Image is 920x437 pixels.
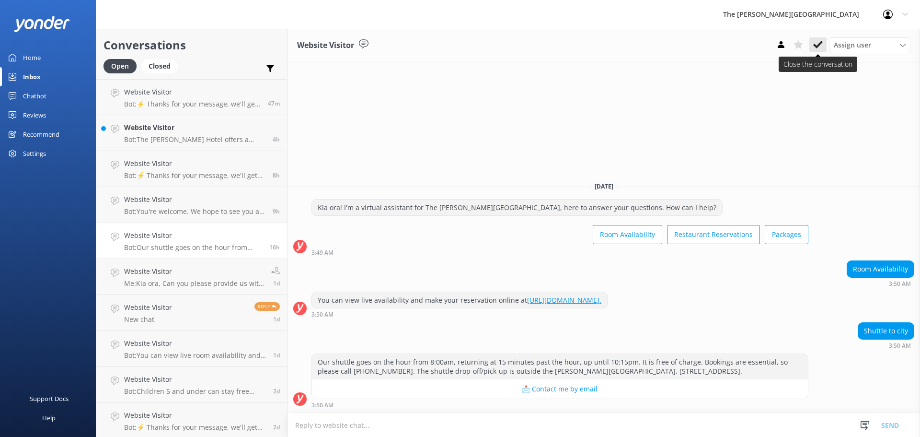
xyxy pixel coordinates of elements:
a: Closed [141,60,183,71]
div: 03:50am 12-Aug-2025 (UTC +12:00) Pacific/Auckland [858,342,914,349]
span: 10:48am 12-Aug-2025 (UTC +12:00) Pacific/Auckland [273,207,280,215]
img: yonder-white-logo.png [14,16,69,32]
a: Website VisitorBot:⚡ Thanks for your message, we'll get back to you as soon as we can. You're als... [96,79,287,115]
span: 12:31pm 12-Aug-2025 (UTC +12:00) Pacific/Auckland [273,171,280,179]
p: Bot: ⚡ Thanks for your message, we'll get back to you as soon as we can. You're also welcome to k... [124,171,265,180]
a: Website VisitorBot:The [PERSON_NAME] Hotel offers a variety of holiday packages that include comp... [96,115,287,151]
a: Website VisitorBot:⚡ Thanks for your message, we'll get back to you as soon as we can. You're als... [96,151,287,187]
a: Website VisitorBot:You can view live room availability and make your reservation online at [URL][... [96,331,287,367]
p: Bot: Children 5 and under can stay free when sharing existing bedding with parents. [124,387,266,396]
strong: 3:50 AM [311,402,333,408]
a: Website VisitorBot:You're welcome. We hope to see you at The [PERSON_NAME][GEOGRAPHIC_DATA] soon!9h [96,187,287,223]
p: Bot: The [PERSON_NAME] Hotel offers a variety of holiday packages that include complimentary late... [124,135,265,144]
p: Bot: You're welcome. We hope to see you at The [PERSON_NAME][GEOGRAPHIC_DATA] soon! [124,207,265,216]
a: Website VisitorBot:Our shuttle goes on the hour from 8:00am, returning at 15 minutes past the hou... [96,223,287,259]
span: 12:42pm 11-Aug-2025 (UTC +12:00) Pacific/Auckland [273,279,280,287]
div: Chatbot [23,86,46,106]
div: Open [103,59,137,73]
p: New chat [124,315,172,324]
span: [DATE] [589,182,619,190]
div: Reviews [23,106,46,125]
div: 03:49am 12-Aug-2025 (UTC +12:00) Pacific/Auckland [311,249,808,256]
strong: 3:50 AM [311,312,333,318]
h4: Website Visitor [124,122,265,133]
p: Me: Kia ora, Can you please provide us with dates you want to make a reservation in the restauran... [124,279,264,288]
span: 03:40pm 12-Aug-2025 (UTC +12:00) Pacific/Auckland [273,135,280,143]
span: Reply [254,302,280,311]
div: Help [42,408,56,427]
div: Shuttle to city [858,323,914,339]
h4: Website Visitor [124,374,266,385]
div: Recommend [23,125,59,144]
div: Settings [23,144,46,163]
button: Restaurant Reservations [667,225,760,244]
strong: 3:50 AM [889,281,911,287]
div: 03:50am 12-Aug-2025 (UTC +12:00) Pacific/Auckland [847,280,914,287]
button: Room Availability [593,225,662,244]
div: 03:50am 12-Aug-2025 (UTC +12:00) Pacific/Auckland [311,311,608,318]
div: Inbox [23,67,41,86]
div: Our shuttle goes on the hour from 8:00am, returning at 15 minutes past the hour, up until 10:15pm... [312,354,808,379]
button: Packages [765,225,808,244]
p: Bot: Our shuttle goes on the hour from 8:00am, returning at 15 minutes past the hour, up until 10... [124,243,262,252]
a: Website VisitorNew chatReply1d [96,295,287,331]
div: Closed [141,59,178,73]
div: Room Availability [847,261,914,277]
p: Bot: ⚡ Thanks for your message, we'll get back to you as soon as we can. You're also welcome to k... [124,423,266,432]
a: Website VisitorBot:Children 5 and under can stay free when sharing existing bedding with parents.2d [96,367,287,403]
div: Support Docs [30,389,69,408]
div: Home [23,48,41,67]
h4: Website Visitor [124,158,265,169]
h4: Website Visitor [124,338,266,349]
div: Kia ora! I'm a virtual assistant for The [PERSON_NAME][GEOGRAPHIC_DATA], here to answer your ques... [312,200,722,216]
strong: 3:49 AM [311,250,333,256]
p: Bot: ⚡ Thanks for your message, we'll get back to you as soon as we can. You're also welcome to k... [124,100,261,108]
span: Assign user [834,40,871,50]
a: Open [103,60,141,71]
h3: Website Visitor [297,39,354,52]
a: [URL][DOMAIN_NAME]. [527,295,601,305]
h4: Website Visitor [124,266,264,277]
strong: 3:50 AM [889,343,911,349]
div: Assign User [829,37,910,53]
h4: Website Visitor [124,410,266,421]
div: 03:50am 12-Aug-2025 (UTC +12:00) Pacific/Auckland [311,402,808,408]
h4: Website Visitor [124,194,265,205]
h4: Website Visitor [124,87,261,97]
span: 11:02pm 09-Aug-2025 (UTC +12:00) Pacific/Auckland [273,423,280,431]
span: 03:50am 12-Aug-2025 (UTC +12:00) Pacific/Auckland [269,243,280,251]
div: You can view live availability and make your reservation online at [312,292,607,308]
span: 11:26pm 10-Aug-2025 (UTC +12:00) Pacific/Auckland [273,351,280,359]
h2: Conversations [103,36,280,54]
h4: Website Visitor [124,302,172,313]
button: 📩 Contact me by email [312,379,808,399]
span: 09:00am 10-Aug-2025 (UTC +12:00) Pacific/Auckland [273,387,280,395]
span: 03:47am 11-Aug-2025 (UTC +12:00) Pacific/Auckland [273,315,280,323]
a: Website VisitorMe:Kia ora, Can you please provide us with dates you want to make a reservation in... [96,259,287,295]
p: Bot: You can view live room availability and make your reservation online at [URL][DOMAIN_NAME]. [124,351,266,360]
h4: Website Visitor [124,230,262,241]
span: 07:45pm 12-Aug-2025 (UTC +12:00) Pacific/Auckland [268,99,280,107]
